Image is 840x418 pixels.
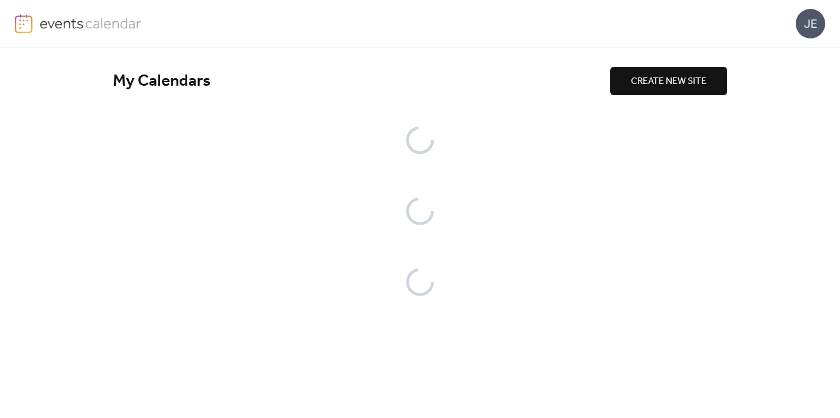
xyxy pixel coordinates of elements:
img: logo-type [40,14,142,32]
button: CREATE NEW SITE [610,67,727,95]
div: JE [796,9,825,38]
div: My Calendars [113,71,610,92]
span: CREATE NEW SITE [631,74,706,89]
img: logo [15,14,32,33]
